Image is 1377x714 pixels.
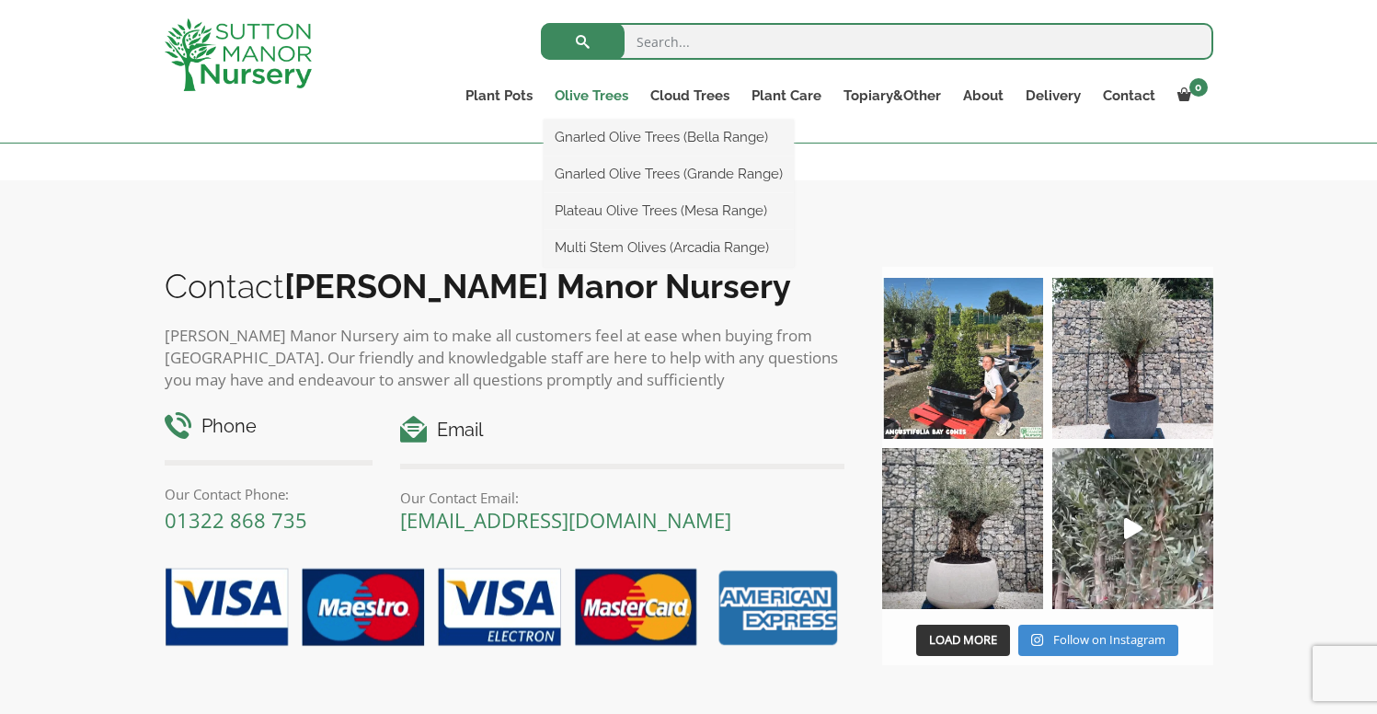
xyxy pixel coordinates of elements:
[1052,448,1213,609] img: New arrivals Monday morning of beautiful olive trees 🤩🤩 The weather is beautiful this summer, gre...
[882,278,1043,439] img: Our elegant & picturesque Angustifolia Cones are an exquisite addition to your Bay Tree collectio...
[544,197,794,225] a: Plateau Olive Trees (Mesa Range)
[151,558,845,659] img: payment-options.png
[165,412,373,441] h4: Phone
[1015,83,1092,109] a: Delivery
[639,83,740,109] a: Cloud Trees
[165,506,307,534] a: 01322 868 735
[952,83,1015,109] a: About
[882,448,1043,609] img: Check out this beauty we potted at our nursery today ❤️‍🔥 A huge, ancient gnarled Olive tree plan...
[1166,83,1213,109] a: 0
[165,325,845,391] p: [PERSON_NAME] Manor Nursery aim to make all customers feel at ease when buying from [GEOGRAPHIC_D...
[1052,448,1213,609] a: Play
[1053,631,1165,648] span: Follow on Instagram
[832,83,952,109] a: Topiary&Other
[1092,83,1166,109] a: Contact
[1189,78,1208,97] span: 0
[544,123,794,151] a: Gnarled Olive Trees (Bella Range)
[284,267,791,305] b: [PERSON_NAME] Manor Nursery
[454,83,544,109] a: Plant Pots
[165,267,845,305] h2: Contact
[541,23,1213,60] input: Search...
[400,506,731,534] a: [EMAIL_ADDRESS][DOMAIN_NAME]
[1031,633,1043,647] svg: Instagram
[544,234,794,261] a: Multi Stem Olives (Arcadia Range)
[400,487,844,509] p: Our Contact Email:
[165,18,312,91] img: logo
[916,625,1010,656] button: Load More
[1124,518,1142,539] svg: Play
[740,83,832,109] a: Plant Care
[165,483,373,505] p: Our Contact Phone:
[544,160,794,188] a: Gnarled Olive Trees (Grande Range)
[929,631,997,648] span: Load More
[544,83,639,109] a: Olive Trees
[1018,625,1177,656] a: Instagram Follow on Instagram
[1052,278,1213,439] img: A beautiful multi-stem Spanish Olive tree potted in our luxurious fibre clay pots 😍😍
[400,416,844,444] h4: Email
